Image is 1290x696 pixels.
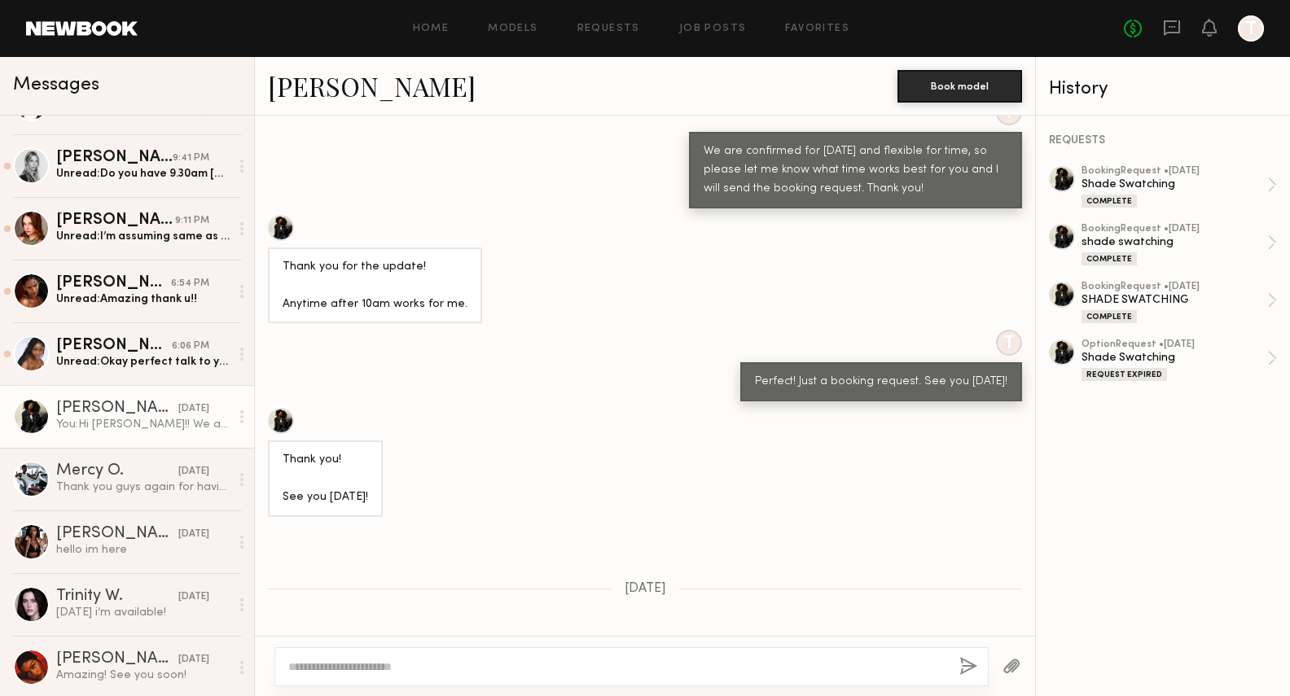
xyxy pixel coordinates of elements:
[56,338,172,354] div: [PERSON_NAME]
[56,212,175,229] div: [PERSON_NAME]
[56,668,230,683] div: Amazing! See you soon!
[1082,310,1137,323] div: Complete
[897,78,1022,92] a: Book model
[178,401,209,417] div: [DATE]
[56,479,230,495] div: Thank you guys again for having me. 😊🙏🏿
[1082,224,1277,265] a: bookingRequest •[DATE]shade swatchingComplete
[413,24,450,34] a: Home
[1082,282,1277,323] a: bookingRequest •[DATE]SHADE SWATCHINGComplete
[173,151,209,166] div: 9:41 PM
[56,354,230,370] div: Unread: Okay perfect talk to you soon!
[755,373,1007,392] div: Perfect! Just a booking request. See you [DATE]!
[1082,166,1277,208] a: bookingRequest •[DATE]Shade SwatchingComplete
[625,582,666,596] span: [DATE]
[56,542,230,558] div: hello im here
[178,589,209,605] div: [DATE]
[56,417,230,432] div: You: Hi [PERSON_NAME]!! We are planning a bronzer shade swatch for [DATE], or [DATE] in [GEOGRAPH...
[56,229,230,244] div: Unread: I’m assuming same as last time, come with no makeup?
[56,275,171,291] div: [PERSON_NAME]
[1082,252,1137,265] div: Complete
[1082,224,1267,234] div: booking Request • [DATE]
[679,24,747,34] a: Job Posts
[1082,166,1267,177] div: booking Request • [DATE]
[1082,234,1267,250] div: shade swatching
[56,150,173,166] div: [PERSON_NAME]
[488,24,537,34] a: Models
[1082,339,1267,350] div: option Request • [DATE]
[56,401,178,417] div: [PERSON_NAME]
[56,605,230,620] div: [DATE] i’m available!
[172,339,209,354] div: 6:06 PM
[1082,350,1267,366] div: Shade Swatching
[1082,339,1277,381] a: optionRequest •[DATE]Shade SwatchingRequest Expired
[283,258,467,314] div: Thank you for the update! Anytime after 10am works for me.
[175,213,209,229] div: 9:11 PM
[178,652,209,668] div: [DATE]
[178,527,209,542] div: [DATE]
[1082,282,1267,292] div: booking Request • [DATE]
[704,142,1007,199] div: We are confirmed for [DATE] and flexible for time, so please let me know what time works best for...
[1082,195,1137,208] div: Complete
[56,166,230,182] div: Unread: Do you have 9.30am [DATE] ?
[1049,80,1277,98] div: History
[13,76,99,94] span: Messages
[56,651,178,668] div: [PERSON_NAME]
[56,463,178,479] div: Mercy O.
[785,24,849,34] a: Favorites
[1238,15,1264,42] a: T
[1049,135,1277,147] div: REQUESTS
[897,70,1022,103] button: Book model
[56,589,178,605] div: Trinity W.
[56,526,178,542] div: [PERSON_NAME]
[56,291,230,307] div: Unread: Amazing thank u!!
[1082,177,1267,192] div: Shade Swatching
[171,276,209,291] div: 6:54 PM
[1082,292,1267,308] div: SHADE SWATCHING
[1082,368,1167,381] div: Request Expired
[178,464,209,479] div: [DATE]
[283,451,368,507] div: Thank you! See you [DATE]!
[268,68,476,103] a: [PERSON_NAME]
[577,24,640,34] a: Requests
